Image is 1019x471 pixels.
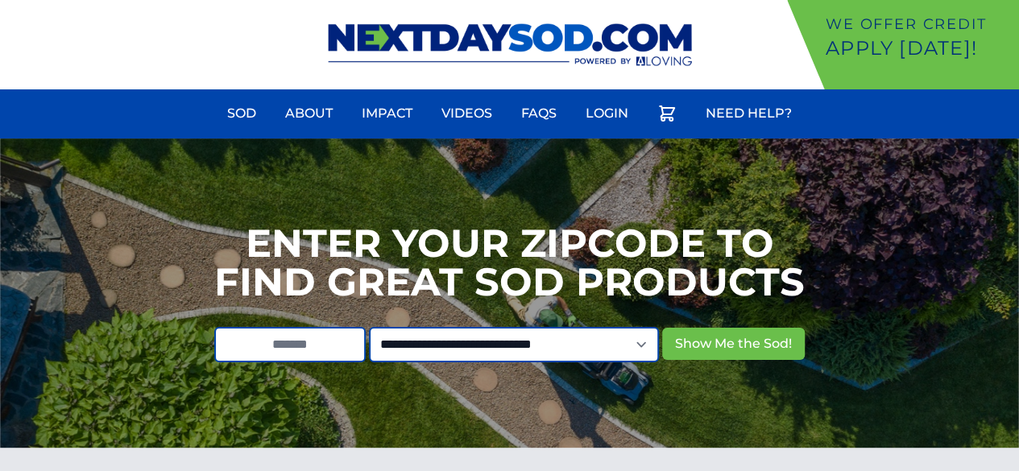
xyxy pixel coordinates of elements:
p: Apply [DATE]! [826,35,1013,61]
a: Login [576,94,638,133]
p: We offer Credit [826,13,1013,35]
a: Sod [217,94,266,133]
a: Need Help? [696,94,802,133]
a: Impact [352,94,422,133]
h1: Enter your Zipcode to Find Great Sod Products [214,224,805,301]
a: FAQs [512,94,566,133]
button: Show Me the Sod! [662,328,805,360]
a: About [275,94,342,133]
a: Videos [432,94,502,133]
